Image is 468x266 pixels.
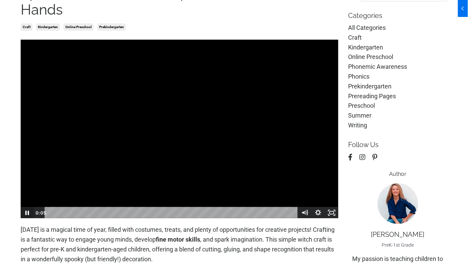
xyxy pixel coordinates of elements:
a: kindergarten [348,43,448,53]
a: phonemic awareness [348,62,448,72]
a: craft [21,23,33,31]
button: Fullscreen [325,207,339,219]
a: prekindergarten [348,82,448,91]
a: prereading pages [348,91,448,101]
button: Mute [298,207,312,219]
a: All Categories [348,23,448,33]
p: PreK-1st Grade [348,241,448,249]
button: Show settings menu [312,207,325,219]
a: preschool [348,101,448,111]
a: craft [348,33,448,43]
p: Follow Us [348,141,448,149]
a: online preschool [63,23,94,31]
h6: Author [348,171,448,177]
a: prekindergarten [97,23,126,31]
a: online preschool [348,52,448,62]
button: Pause [20,207,34,219]
a: phonics [348,72,448,82]
a: kindergarten [36,23,60,31]
p: Categories [348,12,448,20]
div: Playbar [50,207,295,219]
p: [DATE] is a magical time of year, filled with costumes, treats, and plenty of opportunities for c... [21,225,338,264]
b: fine motor skills [156,236,200,243]
a: summer [348,111,448,121]
p: [PERSON_NAME] [348,230,448,239]
a: writing [348,121,448,130]
span: chevron_left [1,4,9,13]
